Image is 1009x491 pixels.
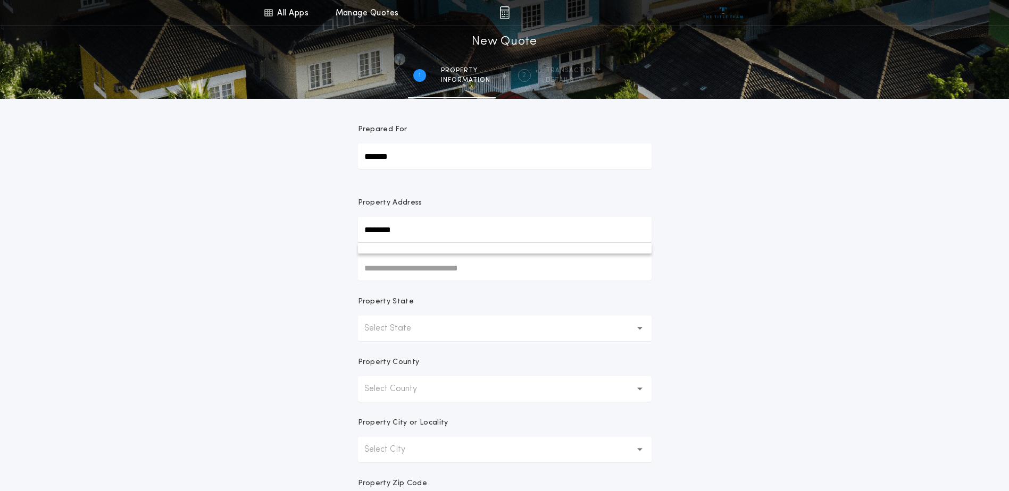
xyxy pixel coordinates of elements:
p: Property Zip Code [358,478,427,489]
button: Select County [358,376,652,402]
p: Property City or Locality [358,418,448,428]
p: Select County [364,383,434,395]
span: details [546,76,596,84]
p: Property Address [358,198,652,208]
img: img [499,6,510,19]
h1: New Quote [472,33,537,50]
span: Property [441,66,490,75]
img: vs-icon [703,7,743,18]
h2: 2 [522,71,526,80]
span: Transaction [546,66,596,75]
p: Select City [364,443,422,456]
p: Property County [358,357,420,368]
p: Prepared For [358,124,407,135]
span: information [441,76,490,84]
button: Select City [358,437,652,462]
p: Property State [358,297,414,307]
h2: 1 [419,71,421,80]
button: Select State [358,316,652,341]
p: Select State [364,322,428,335]
input: Prepared For [358,143,652,169]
